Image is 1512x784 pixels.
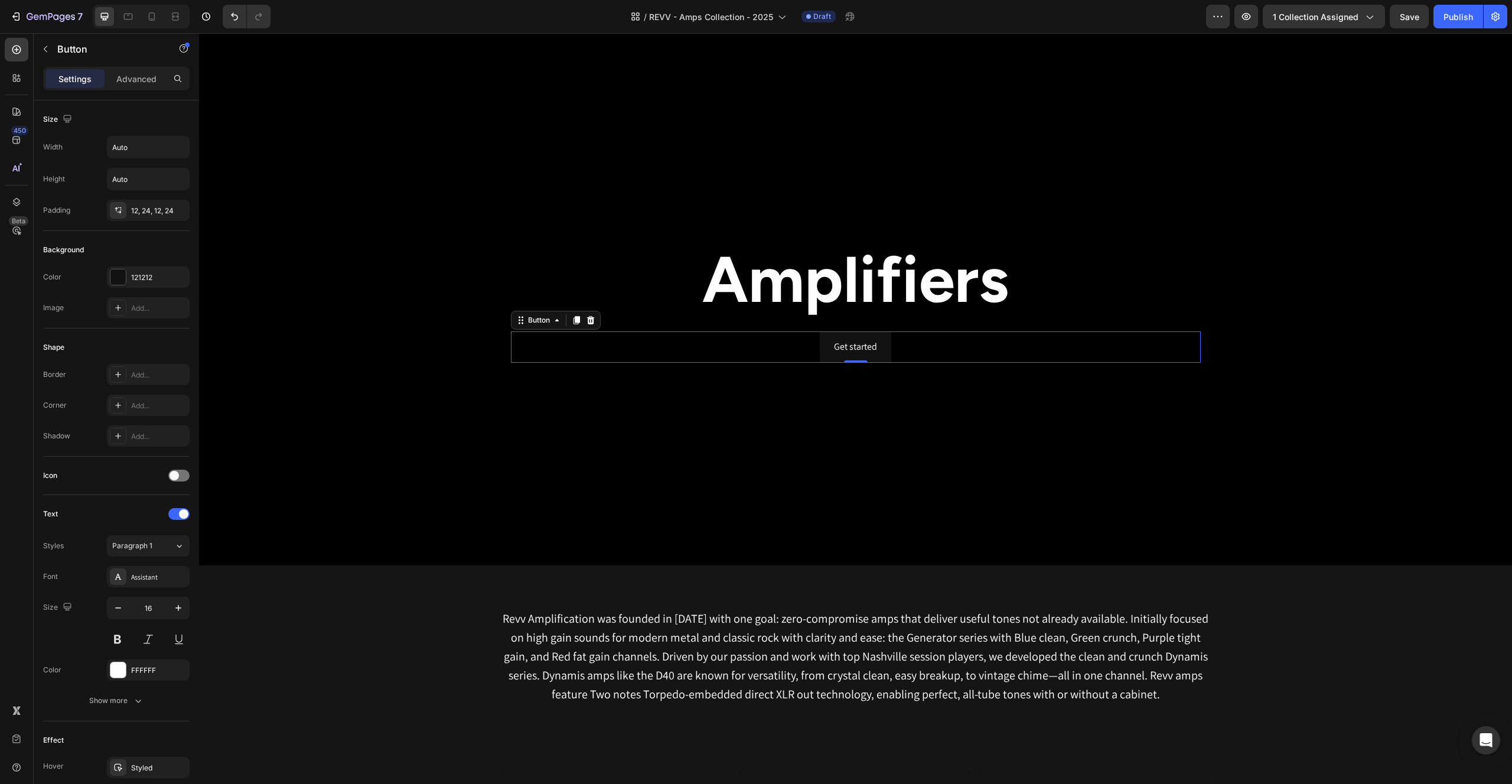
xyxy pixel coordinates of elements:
[89,695,144,707] div: Show more
[43,342,64,353] div: Shape
[107,168,189,190] input: Auto
[131,206,187,216] div: 12, 24, 12, 24
[43,600,74,616] div: Size
[813,11,831,22] span: Draft
[131,272,187,283] div: 121212
[5,5,88,28] button: 7
[43,690,190,711] button: Show more
[1263,5,1385,28] button: 1 collection assigned
[43,174,65,184] div: Height
[58,73,92,85] p: Settings
[43,302,64,313] div: Image
[621,298,692,330] button: Get started
[116,73,157,85] p: Advanced
[131,401,187,411] div: Add...
[131,665,187,676] div: FFFFFF
[107,136,189,158] input: Auto
[649,11,773,23] span: REVV - Amps Collection - 2025
[43,470,57,481] div: Icon
[1273,11,1358,23] span: 1 collection assigned
[112,541,152,551] span: Paragraph 1
[43,735,64,746] div: Effect
[11,126,28,135] div: 450
[43,431,70,441] div: Shadow
[312,203,1002,289] h2: Rich Text Editor. Editing area: main
[43,665,61,675] div: Color
[1433,5,1483,28] button: Publish
[1443,11,1473,23] div: Publish
[304,576,1010,671] p: Revv Amplification was founded in [DATE] with one goal: zero-compromise amps that deliver useful ...
[43,509,58,519] div: Text
[644,11,647,23] span: /
[9,216,28,226] div: Beta
[77,9,83,24] p: 7
[57,42,158,56] p: Button
[131,303,187,314] div: Add...
[199,33,1512,784] iframe: Design area
[43,272,61,282] div: Color
[43,245,84,255] div: Background
[131,572,187,583] div: Assistant
[131,763,187,773] div: Styled
[223,5,271,28] div: Undo/Redo
[43,761,64,772] div: Hover
[43,571,58,582] div: Font
[327,282,353,292] div: Button
[1400,12,1419,22] span: Save
[43,541,64,551] div: Styles
[107,535,190,557] button: Paragraph 1
[43,369,66,380] div: Border
[1390,5,1429,28] button: Save
[43,205,70,216] div: Padding
[131,431,187,442] div: Add...
[131,370,187,380] div: Add...
[43,112,74,128] div: Size
[313,204,1001,288] p: Amplifiers
[43,142,63,152] div: Width
[1472,726,1500,754] div: Open Intercom Messenger
[43,400,67,411] div: Corner
[635,305,678,323] div: Get started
